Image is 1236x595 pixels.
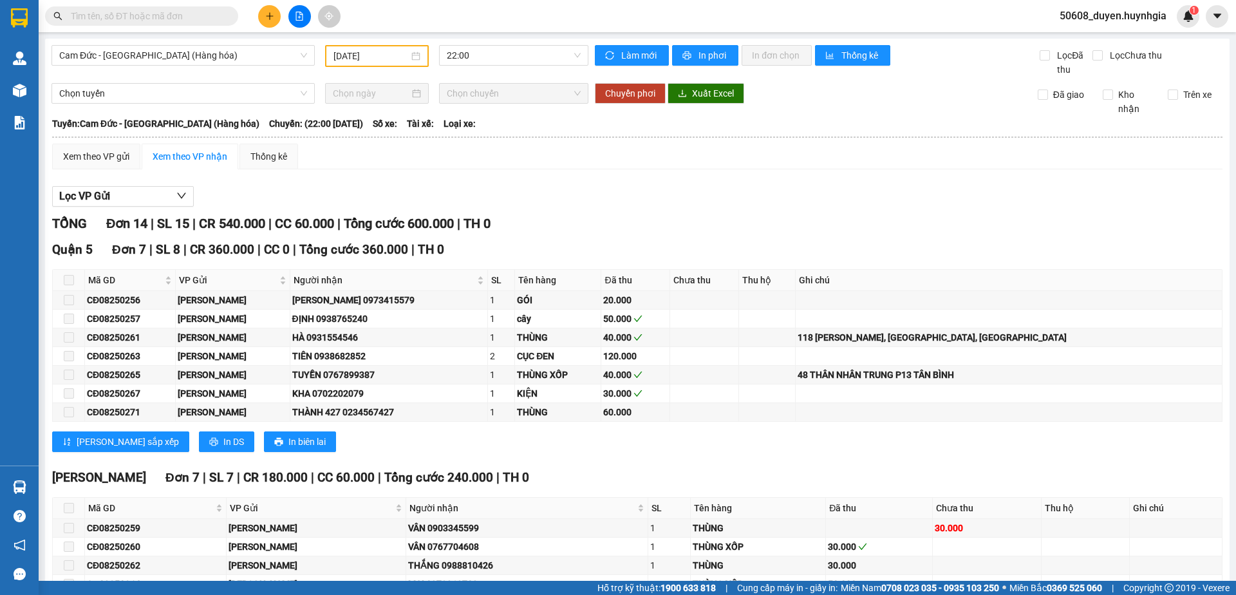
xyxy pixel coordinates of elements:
[409,501,635,515] span: Người nhận
[418,242,444,257] span: TH 0
[447,84,581,103] span: Chọn chuyến
[1130,498,1222,519] th: Ghi chú
[490,368,512,382] div: 1
[176,310,290,328] td: Cam Đức
[407,117,434,131] span: Tài xế:
[88,501,213,515] span: Mã GD
[1206,5,1228,28] button: caret-down
[1052,48,1092,77] span: Lọc Đã thu
[85,310,176,328] td: CĐ08250257
[223,435,244,449] span: In DS
[11,8,28,28] img: logo-vxr
[52,186,194,207] button: Lọc VP Gửi
[693,540,823,554] div: THÙNG XỐP
[1212,10,1223,22] span: caret-down
[841,48,880,62] span: Thống kê
[183,242,187,257] span: |
[633,333,642,342] span: check
[668,83,744,104] button: downloadXuất Excel
[179,273,277,287] span: VP Gửi
[243,470,308,485] span: CR 180.000
[176,191,187,201] span: down
[229,558,404,572] div: [PERSON_NAME]
[798,330,1220,345] div: 118 [PERSON_NAME], [GEOGRAPHIC_DATA], [GEOGRAPHIC_DATA]
[112,242,146,257] span: Đơn 7
[85,556,227,575] td: CĐ08250262
[178,386,288,401] div: [PERSON_NAME]
[408,540,646,554] div: VÂN 0767704608
[209,470,234,485] span: SL 7
[151,216,154,231] span: |
[77,435,179,449] span: [PERSON_NAME] sắp xếp
[265,12,274,21] span: plus
[13,52,26,65] img: warehouse-icon
[1105,48,1164,62] span: Lọc Chưa thu
[268,216,272,231] span: |
[52,470,146,485] span: [PERSON_NAME]
[373,117,397,131] span: Số xe:
[1042,498,1130,519] th: Thu hộ
[85,519,227,538] td: CĐ08250259
[52,242,93,257] span: Quận 5
[490,405,512,419] div: 1
[603,349,667,363] div: 120.000
[1165,583,1174,592] span: copyright
[408,558,646,572] div: THẮNG 0988810426
[828,558,930,572] div: 30.000
[517,349,599,363] div: CỤC ĐEN
[447,46,581,65] span: 22:00
[153,149,227,164] div: Xem theo VP nhận
[87,386,173,401] div: CĐ08250267
[796,270,1222,291] th: Ghi chú
[693,577,823,591] div: THÙNG XỐP
[178,330,288,345] div: [PERSON_NAME]
[1178,88,1217,102] span: Trên xe
[691,498,826,519] th: Tên hàng
[157,216,189,231] span: SL 15
[311,470,314,485] span: |
[292,368,485,382] div: TUYỀN 0767899387
[324,12,333,21] span: aim
[1192,6,1196,15] span: 1
[52,118,259,129] b: Tuyến: Cam Đức - [GEOGRAPHIC_DATA] (Hàng hóa)
[490,293,512,307] div: 1
[229,521,404,535] div: [PERSON_NAME]
[237,470,240,485] span: |
[601,270,669,291] th: Đã thu
[828,540,930,554] div: 30.000
[258,5,281,28] button: plus
[384,470,493,485] span: Tổng cước 240.000
[337,216,341,231] span: |
[457,216,460,231] span: |
[490,386,512,401] div: 1
[87,330,173,345] div: CĐ08250261
[178,293,288,307] div: [PERSON_NAME]
[14,568,26,580] span: message
[227,575,406,594] td: Cam Đức
[227,538,406,556] td: Cam Đức
[1047,583,1102,593] strong: 0369 525 060
[825,51,836,61] span: bar-chart
[87,558,224,572] div: CĐ08250262
[209,437,218,448] span: printer
[670,270,740,291] th: Chưa thu
[288,435,326,449] span: In biên lai
[1183,10,1194,22] img: icon-new-feature
[737,581,838,595] span: Cung cấp máy in - giấy in:
[858,580,867,589] span: check
[63,149,129,164] div: Xem theo VP gửi
[13,84,26,97] img: warehouse-icon
[858,542,867,551] span: check
[1112,581,1114,595] span: |
[203,470,206,485] span: |
[595,83,666,104] button: Chuyển phơi
[692,86,734,100] span: Xuất Excel
[87,577,224,591] div: CĐ08250264
[85,538,227,556] td: CĐ08250260
[199,216,265,231] span: CR 540.000
[660,583,716,593] strong: 1900 633 818
[178,368,288,382] div: [PERSON_NAME]
[229,540,404,554] div: [PERSON_NAME]
[14,539,26,551] span: notification
[85,366,176,384] td: CĐ08250265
